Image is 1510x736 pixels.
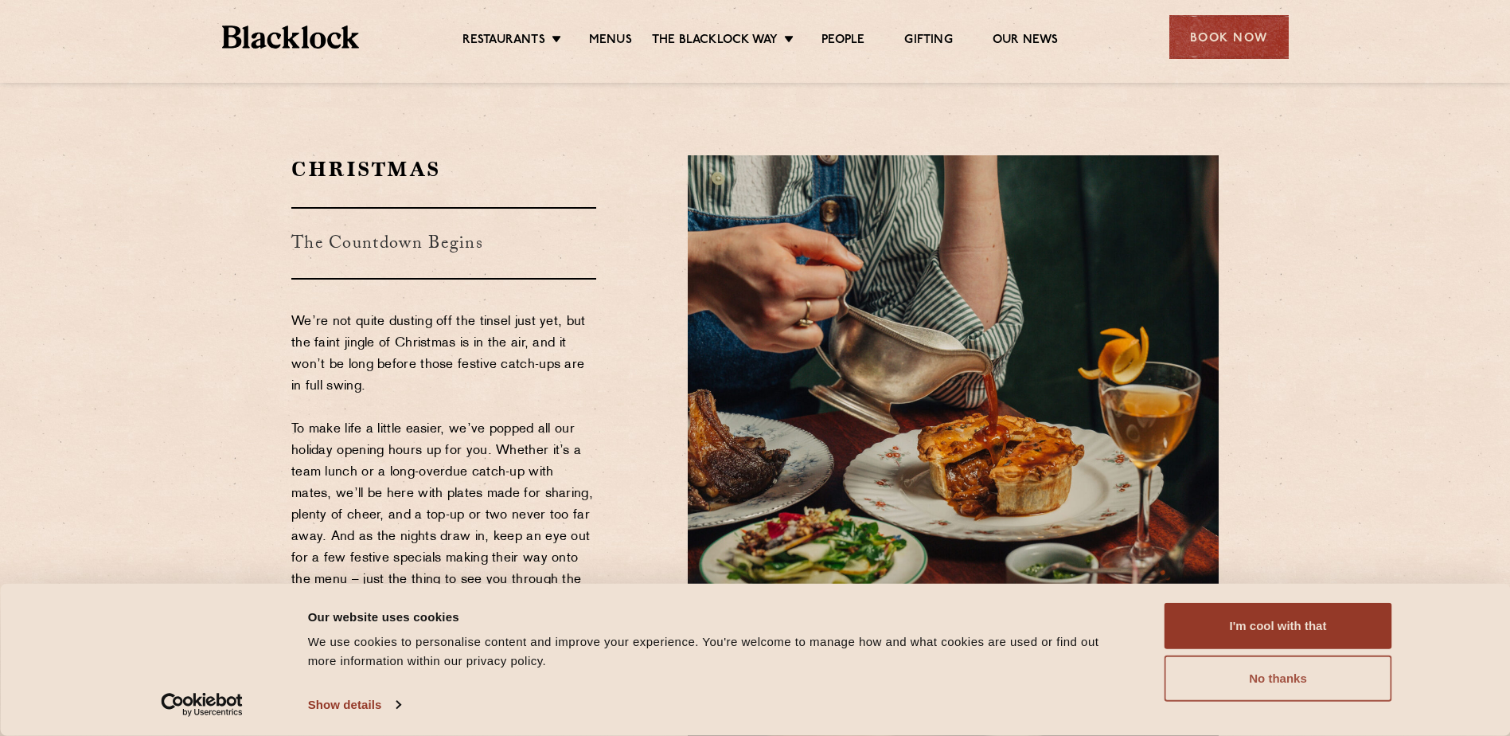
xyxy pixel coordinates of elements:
h2: Christmas [291,155,596,183]
a: Gifting [904,33,952,50]
a: The Blacklock Way [652,33,778,50]
img: BL_Textured_Logo-footer-cropped.svg [222,25,360,49]
button: I'm cool with that [1165,603,1392,649]
div: Book Now [1169,15,1289,59]
p: We’re not quite dusting off the tinsel just yet, but the faint jingle of Christmas is in the air,... [291,311,596,720]
a: People [821,33,864,50]
div: Our website uses cookies [308,607,1129,626]
a: Show details [308,693,400,717]
button: No thanks [1165,656,1392,702]
a: Restaurants [462,33,545,50]
a: Menus [589,33,632,50]
a: Our News [993,33,1059,50]
a: Usercentrics Cookiebot - opens in a new window [132,693,271,717]
h3: The Countdown Begins [291,207,596,280]
div: We use cookies to personalise content and improve your experience. You're welcome to manage how a... [308,632,1129,671]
